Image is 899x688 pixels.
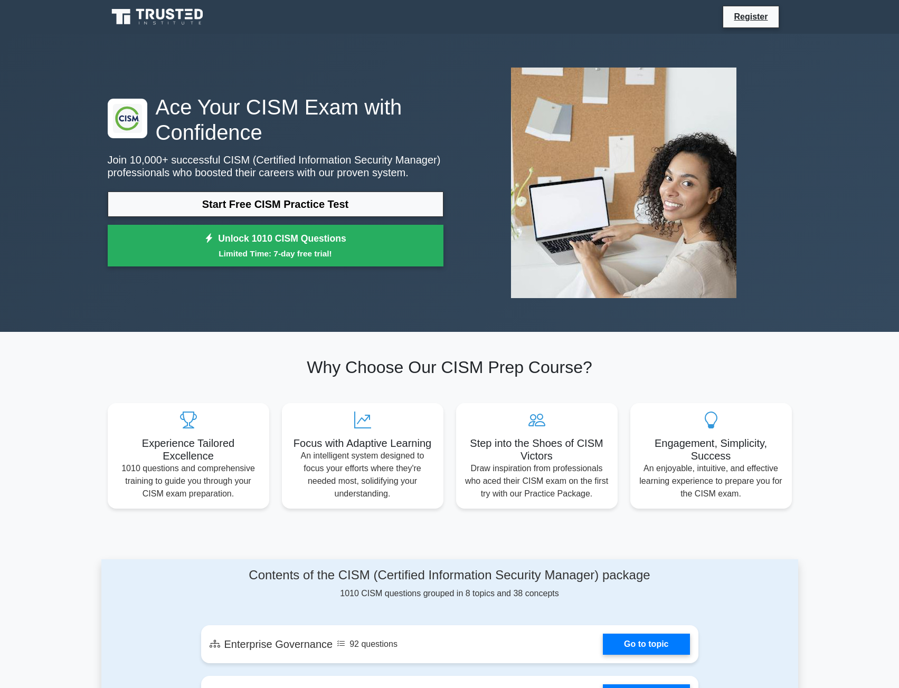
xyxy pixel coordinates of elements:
[465,437,609,462] h5: Step into the Shoes of CISM Victors
[639,462,783,500] p: An enjoyable, intuitive, and effective learning experience to prepare you for the CISM exam.
[727,10,774,23] a: Register
[108,154,443,179] p: Join 10,000+ successful CISM (Certified Information Security Manager) professionals who boosted t...
[108,192,443,217] a: Start Free CISM Practice Test
[116,462,261,500] p: 1010 questions and comprehensive training to guide you through your CISM exam preparation.
[290,437,435,450] h5: Focus with Adaptive Learning
[465,462,609,500] p: Draw inspiration from professionals who aced their CISM exam on the first try with our Practice P...
[108,357,792,377] h2: Why Choose Our CISM Prep Course?
[116,437,261,462] h5: Experience Tailored Excellence
[639,437,783,462] h5: Engagement, Simplicity, Success
[108,94,443,145] h1: Ace Your CISM Exam with Confidence
[201,568,698,600] div: 1010 CISM questions grouped in 8 topics and 38 concepts
[290,450,435,500] p: An intelligent system designed to focus your efforts where they're needed most, solidifying your ...
[108,225,443,267] a: Unlock 1010 CISM QuestionsLimited Time: 7-day free trial!
[201,568,698,583] h4: Contents of the CISM (Certified Information Security Manager) package
[603,634,689,655] a: Go to topic
[121,247,430,260] small: Limited Time: 7-day free trial!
